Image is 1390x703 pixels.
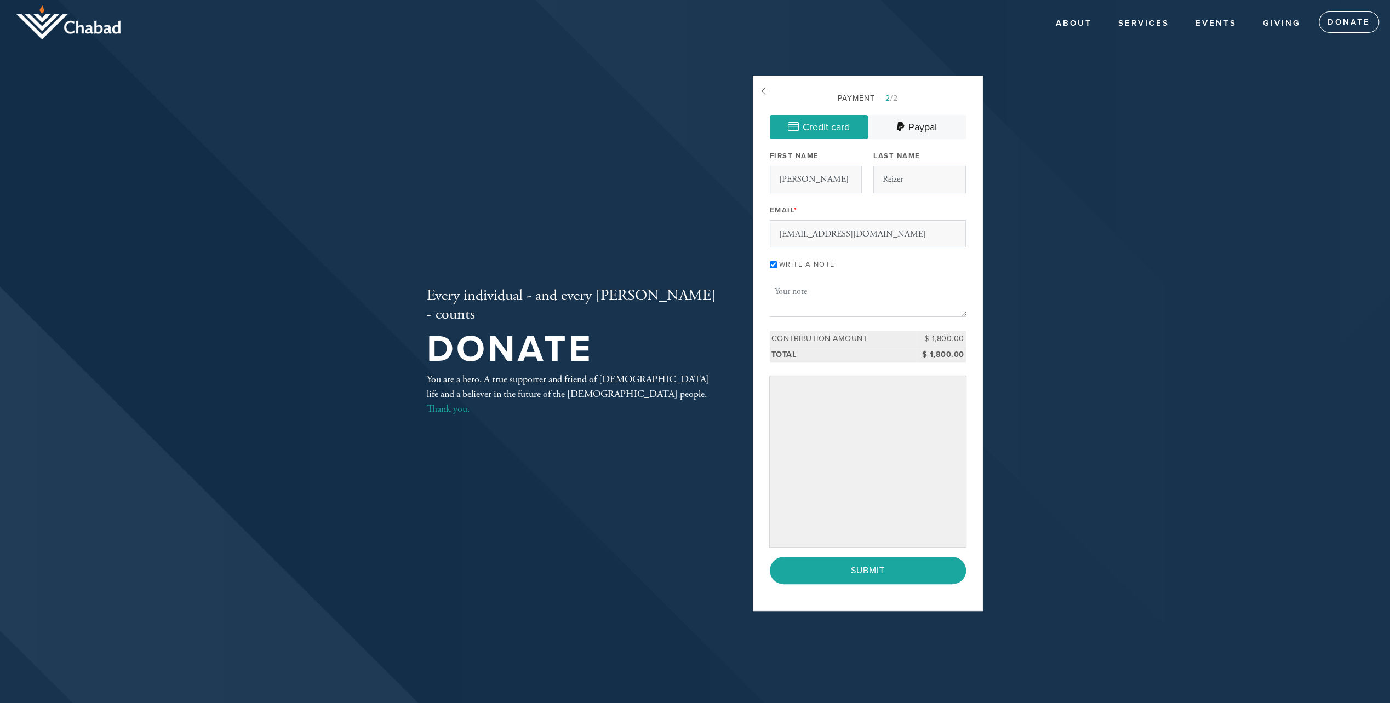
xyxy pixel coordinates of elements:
[770,93,966,104] div: Payment
[917,331,966,347] td: $ 1,800.00
[794,206,798,215] span: This field is required.
[770,347,917,362] td: Total
[1255,13,1309,34] a: Giving
[427,372,717,416] div: You are a hero. A true supporter and friend of [DEMOGRAPHIC_DATA] life and a believer in the futu...
[770,331,917,347] td: Contribution Amount
[879,94,898,103] span: /2
[917,347,966,362] td: $ 1,800.00
[868,115,966,139] a: Paypal
[779,260,835,269] label: Write a note
[427,332,717,367] h1: Donate
[427,287,717,324] h2: Every individual - and every [PERSON_NAME] - counts
[1187,13,1245,34] a: Events
[1048,13,1100,34] a: About
[770,557,966,584] input: Submit
[770,115,868,139] a: Credit card
[1110,13,1177,34] a: Services
[885,94,890,103] span: 2
[873,151,920,161] label: Last Name
[770,151,819,161] label: First Name
[772,379,964,545] iframe: Secure payment input frame
[427,402,470,415] a: Thank you.
[770,205,798,215] label: Email
[16,5,121,39] img: logo_half.png
[1319,11,1379,33] a: Donate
